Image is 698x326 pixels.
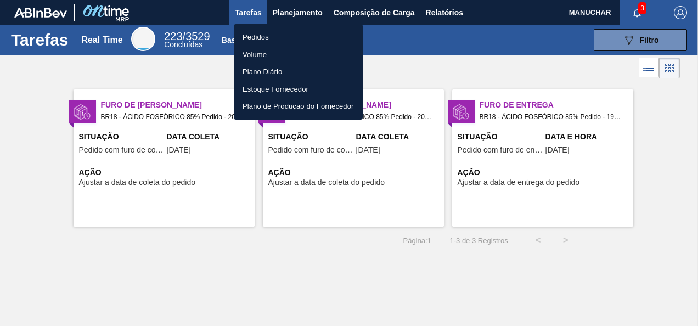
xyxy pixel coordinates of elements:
a: Plano Diário [234,63,363,81]
a: Volume [234,46,363,64]
a: Estoque Fornecedor [234,81,363,98]
a: Plano de Produção do Fornecedor [234,98,363,115]
a: Pedidos [234,29,363,46]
